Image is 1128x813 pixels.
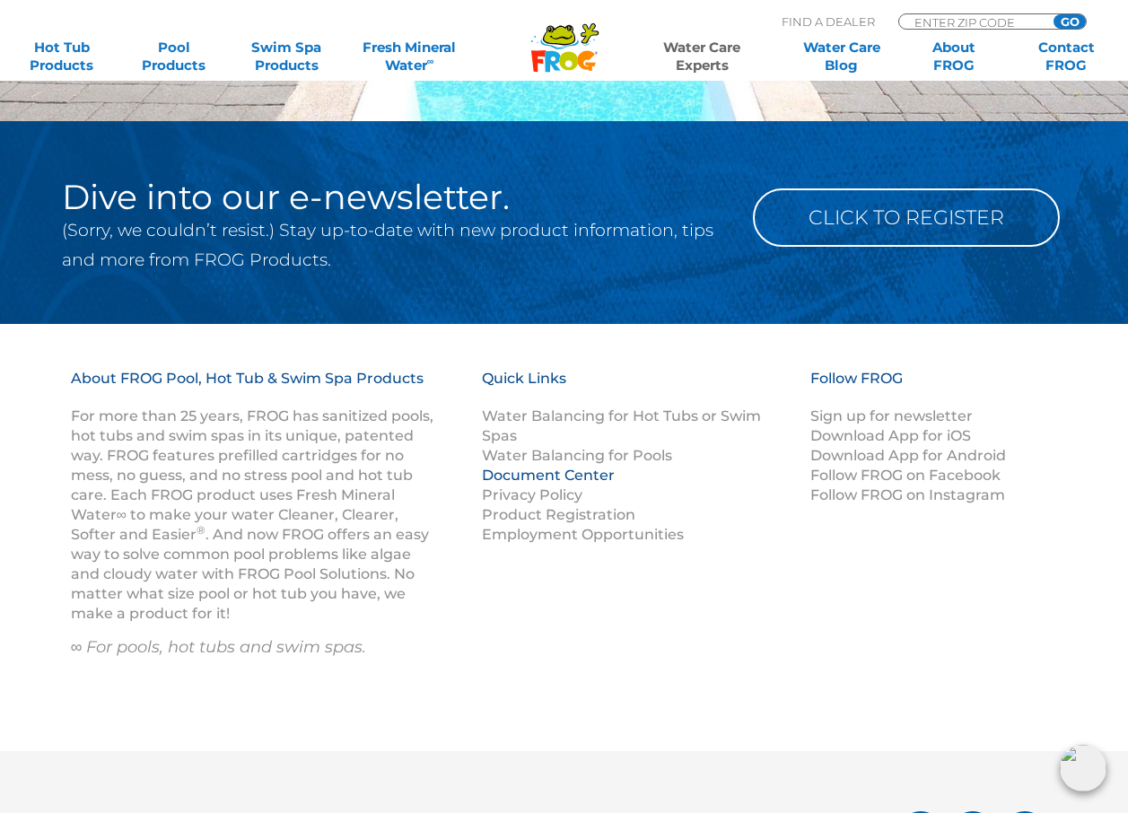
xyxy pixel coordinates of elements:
a: Privacy Policy [482,486,582,503]
img: openIcon [1060,745,1106,791]
input: Zip Code Form [913,14,1034,30]
h3: Follow FROG [810,369,1035,406]
a: Follow FROG on Instagram [810,486,1005,503]
a: Download App for Android [810,447,1006,464]
a: Water CareBlog [798,39,885,74]
a: Download App for iOS [810,427,971,444]
p: (Sorry, we couldn’t resist.) Stay up-to-date with new product information, tips and more from FRO... [62,215,726,275]
a: Water Balancing for Pools [482,447,672,464]
a: Product Registration [482,506,635,523]
a: Follow FROG on Facebook [810,467,1001,484]
h3: Quick Links [482,369,789,406]
p: Find A Dealer [782,13,875,30]
a: Document Center [482,467,615,484]
sup: ∞ [427,55,434,67]
a: Hot TubProducts [18,39,105,74]
a: Click to Register [753,188,1060,247]
a: AboutFROG [910,39,997,74]
a: Water Balancing for Hot Tubs or Swim Spas [482,407,761,444]
a: PoolProducts [130,39,217,74]
input: GO [1054,14,1086,29]
em: ∞ For pools, hot tubs and swim spas. [71,637,367,657]
h2: Dive into our e-newsletter. [62,179,726,215]
a: Employment Opportunities [482,526,684,543]
a: Swim SpaProducts [242,39,329,74]
a: Sign up for newsletter [810,407,973,424]
a: ContactFROG [1023,39,1110,74]
h3: About FROG Pool, Hot Tub & Swim Spa Products [71,369,437,406]
p: For more than 25 years, FROG has sanitized pools, hot tubs and swim spas in its unique, patented ... [71,406,437,624]
sup: ® [197,523,205,537]
a: Fresh MineralWater∞ [355,39,465,74]
a: Water CareExperts [631,39,773,74]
